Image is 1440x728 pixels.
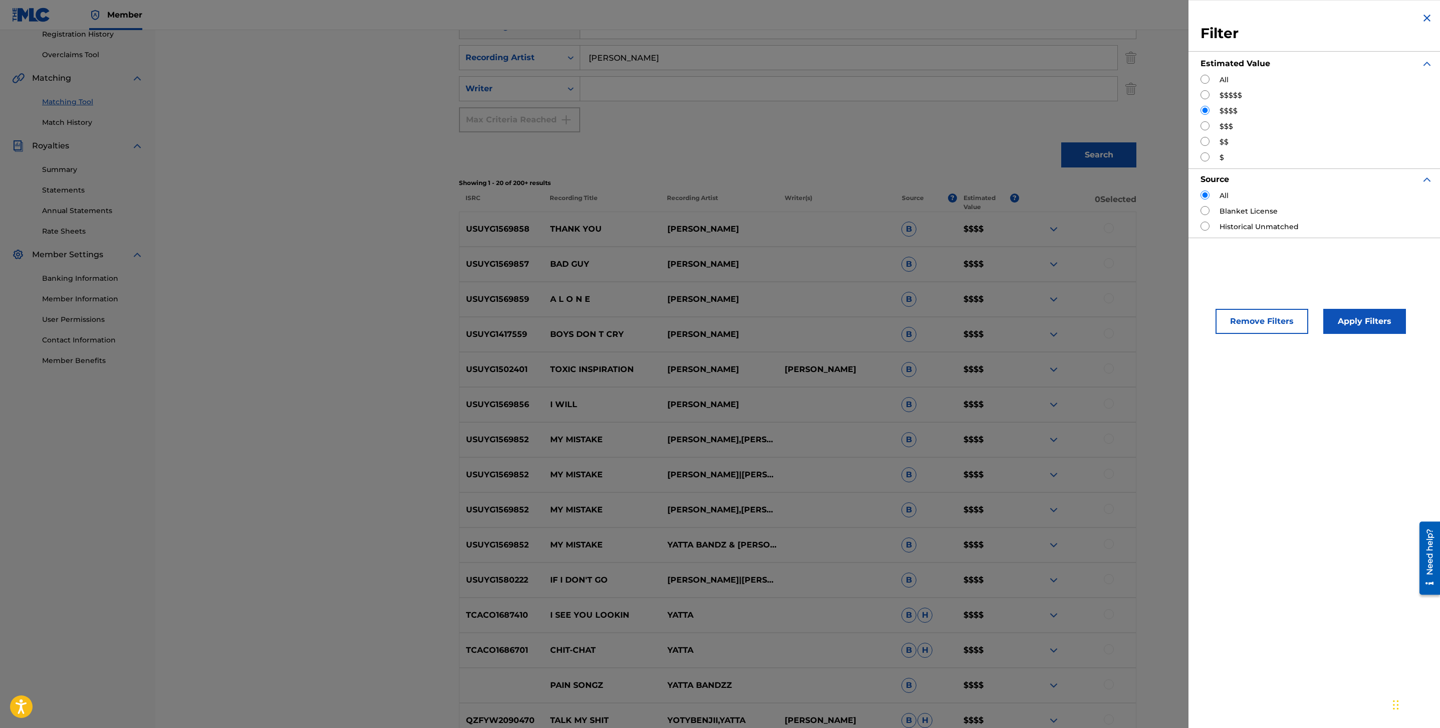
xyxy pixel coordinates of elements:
[660,679,778,691] p: YATTA BANDZZ
[1048,363,1060,376] img: expand
[660,258,778,270] p: [PERSON_NAME]
[957,644,1019,656] p: $$$$
[778,714,895,726] p: [PERSON_NAME]
[901,643,916,658] span: B
[544,679,661,691] p: PAIN SONGZ
[901,327,916,342] span: B
[89,9,101,21] img: Top Rightsholder
[957,469,1019,481] p: $$$$
[32,140,69,152] span: Royalties
[42,355,143,366] a: Member Benefits
[544,328,661,340] p: BOYS DON T CRY
[901,608,916,623] span: B
[1048,679,1060,691] img: expand
[1220,106,1238,116] label: $$$$
[957,539,1019,551] p: $$$$
[1220,75,1229,85] label: All
[957,714,1019,726] p: $$$$
[957,363,1019,376] p: $$$$
[901,573,916,588] span: B
[1220,137,1229,147] label: $$
[544,469,661,481] p: MY MISTAKE
[543,194,660,212] p: Recording Title
[660,539,778,551] p: YATTA BANDZ & [PERSON_NAME]
[42,314,143,325] a: User Permissions
[459,504,544,516] p: USUYG1569852
[901,537,916,553] span: B
[1220,206,1278,217] label: Blanket License
[465,52,556,64] div: Recording Artist
[1201,174,1229,184] strong: Source
[1220,222,1299,232] label: Historical Unmatched
[459,194,543,212] p: ISRC
[1061,142,1136,167] button: Search
[544,223,661,235] p: THANK YOU
[957,293,1019,305] p: $$$$
[42,294,143,304] a: Member Information
[131,72,143,84] img: expand
[459,609,544,621] p: TCACO1687410
[131,140,143,152] img: expand
[544,293,661,305] p: A L O N E
[1220,121,1233,132] label: $$$
[42,117,143,128] a: Match History
[465,83,556,95] div: Writer
[1412,517,1440,598] iframe: Resource Center
[1048,328,1060,340] img: expand
[1201,59,1270,68] strong: Estimated Value
[957,504,1019,516] p: $$$$
[459,178,1136,188] p: Showing 1 - 20 of 200+ results
[1048,469,1060,481] img: expand
[32,249,103,261] span: Member Settings
[917,643,932,658] span: H
[901,292,916,307] span: B
[459,469,544,481] p: USUYG1569852
[948,194,957,203] span: ?
[544,363,661,376] p: TOXIC INSPIRATION
[901,467,916,482] span: B
[660,644,778,656] p: YATTA
[1125,76,1136,101] img: Delete Criterion
[42,29,143,40] a: Registration History
[32,72,71,84] span: Matching
[544,644,661,656] p: CHIT-CHAT
[544,574,661,586] p: IF I DON'T GO
[42,335,143,345] a: Contact Information
[459,644,544,656] p: TCACO1686701
[42,185,143,196] a: Statements
[957,574,1019,586] p: $$$$
[1220,90,1242,101] label: $$$$$
[660,363,778,376] p: [PERSON_NAME]
[1048,293,1060,305] img: expand
[459,328,544,340] p: USUYG1417559
[901,397,916,412] span: B
[660,504,778,516] p: [PERSON_NAME],[PERSON_NAME]
[1220,191,1229,201] label: All
[1220,152,1224,163] label: $
[544,399,661,411] p: I WILL
[1421,12,1433,24] img: close
[957,609,1019,621] p: $$$$
[1019,194,1136,212] p: 0 Selected
[660,469,778,481] p: [PERSON_NAME]|[PERSON_NAME]
[544,714,661,726] p: TALK MY SHIT
[459,434,544,446] p: USUYG1569852
[459,574,544,586] p: USUYG1580222
[459,293,544,305] p: USUYG1569859
[901,432,916,447] span: B
[1323,309,1406,334] button: Apply Filters
[544,258,661,270] p: BAD GUY
[902,194,924,212] p: Source
[1421,173,1433,186] img: expand
[1048,399,1060,411] img: expand
[901,678,916,693] span: B
[957,679,1019,691] p: $$$$
[901,222,916,237] span: B
[1216,309,1308,334] button: Remove Filters
[42,50,143,60] a: Overclaims Tool
[1048,714,1060,726] img: expand
[660,434,778,446] p: [PERSON_NAME],[PERSON_NAME]
[42,273,143,284] a: Banking Information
